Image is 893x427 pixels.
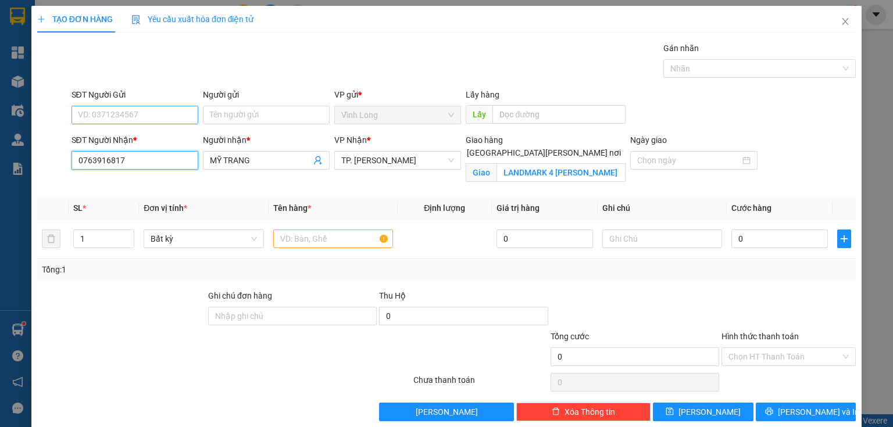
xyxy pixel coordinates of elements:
span: Yêu cầu xuất hóa đơn điện tử [131,15,254,24]
span: Giá trị hàng [496,203,540,213]
span: Giao [466,163,496,182]
th: Ghi chú [598,197,727,220]
div: Người gửi [203,88,330,101]
span: delete [552,407,560,417]
input: Ghi chú đơn hàng [208,307,377,325]
label: Gán nhãn [663,44,699,53]
span: [PERSON_NAME] và In [778,406,859,418]
button: [PERSON_NAME] [379,403,513,421]
span: [GEOGRAPHIC_DATA][PERSON_NAME] nơi [462,146,626,159]
div: Chưa thanh toán [412,374,549,394]
div: SĐT Người Nhận [72,134,198,146]
span: Đơn vị tính [144,203,187,213]
span: close [841,17,850,26]
label: Ghi chú đơn hàng [208,291,272,300]
span: printer [765,407,773,417]
span: Giao hàng [466,135,503,145]
span: [PERSON_NAME] [416,406,478,418]
span: Thu Hộ [379,291,406,300]
span: TP. Hồ Chí Minh [341,152,454,169]
span: Tên hàng [273,203,311,213]
button: printer[PERSON_NAME] và In [756,403,856,421]
span: Cước hàng [731,203,771,213]
label: Ngày giao [630,135,667,145]
span: TẠO ĐƠN HÀNG [37,15,113,24]
span: user-add [313,156,323,165]
input: Ngày giao [637,154,740,167]
span: Tổng cước [551,332,589,341]
input: VD: Bàn, Ghế [273,229,393,248]
span: Bất kỳ [151,230,256,247]
span: VP Nhận [334,135,367,145]
div: Người nhận [203,134,330,146]
span: Vĩnh Long [341,106,454,124]
input: 0 [496,229,593,248]
button: delete [42,229,60,248]
input: Ghi Chú [602,229,722,248]
span: [PERSON_NAME] [678,406,741,418]
div: VP gửi [334,88,461,101]
img: icon [131,15,141,24]
button: Close [829,6,862,38]
span: SL [73,203,83,213]
span: Xóa Thông tin [565,406,615,418]
span: Lấy hàng [466,90,499,99]
button: deleteXóa Thông tin [516,403,651,421]
span: plus [838,234,851,243]
button: save[PERSON_NAME] [653,403,753,421]
button: plus [837,229,851,248]
span: Định lượng [424,203,465,213]
label: Hình thức thanh toán [721,332,799,341]
span: save [666,407,674,417]
span: plus [37,15,45,23]
span: Lấy [466,105,492,124]
input: Dọc đường [492,105,626,124]
input: Giao tận nơi [496,163,626,182]
div: Tổng: 1 [42,263,345,276]
div: SĐT Người Gửi [72,88,198,101]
